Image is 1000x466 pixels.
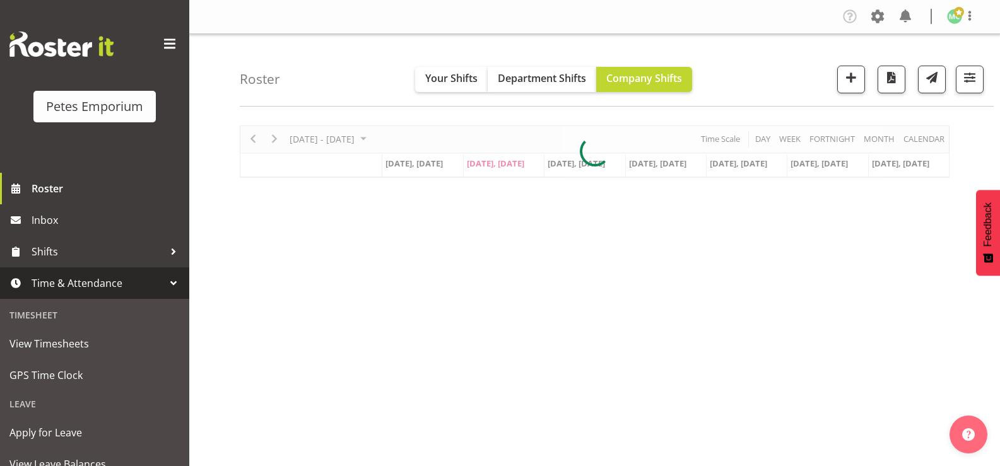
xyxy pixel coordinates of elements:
[837,66,865,93] button: Add a new shift
[32,179,183,198] span: Roster
[9,423,180,442] span: Apply for Leave
[3,359,186,391] a: GPS Time Clock
[982,202,994,247] span: Feedback
[32,274,164,293] span: Time & Attendance
[976,190,1000,276] button: Feedback - Show survey
[46,97,143,116] div: Petes Emporium
[918,66,946,93] button: Send a list of all shifts for the selected filtered period to all rostered employees.
[32,211,183,230] span: Inbox
[488,67,596,92] button: Department Shifts
[415,67,488,92] button: Your Shifts
[3,328,186,359] a: View Timesheets
[9,32,114,57] img: Rosterit website logo
[425,71,478,85] span: Your Shifts
[947,9,962,24] img: melissa-cowen2635.jpg
[596,67,692,92] button: Company Shifts
[498,71,586,85] span: Department Shifts
[956,66,984,93] button: Filter Shifts
[9,366,180,385] span: GPS Time Clock
[962,428,975,441] img: help-xxl-2.png
[3,417,186,448] a: Apply for Leave
[3,302,186,328] div: Timesheet
[878,66,905,93] button: Download a PDF of the roster according to the set date range.
[32,242,164,261] span: Shifts
[3,391,186,417] div: Leave
[606,71,682,85] span: Company Shifts
[9,334,180,353] span: View Timesheets
[240,72,280,86] h4: Roster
